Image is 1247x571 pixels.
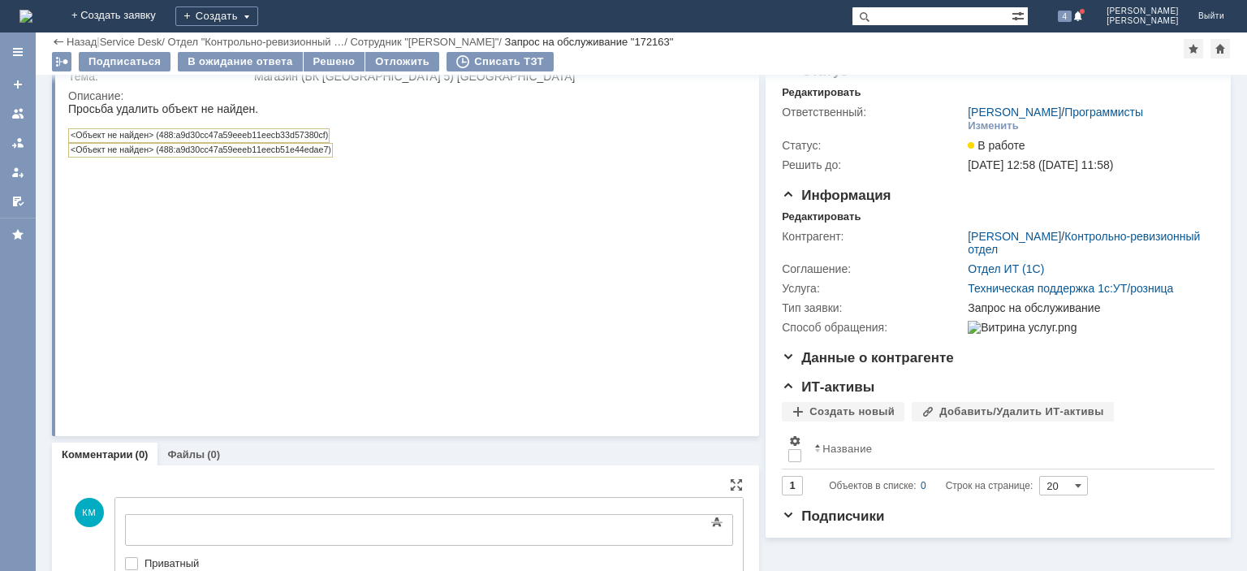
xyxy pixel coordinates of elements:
[829,480,916,491] span: Объектов в списке:
[968,106,1061,119] a: [PERSON_NAME]
[175,6,258,26] div: Создать
[782,86,861,99] div: Редактировать
[97,35,99,47] div: |
[5,188,31,214] a: Мои согласования
[1,41,265,55] td: <Объект не найден> (488:a9d30cc47a59eeeb11eecb51e44edae7)
[62,448,133,461] a: Комментарии
[968,321,1077,334] img: Витрина услуг.png
[968,230,1200,256] a: Контрольно-ревизионный отдел
[782,508,884,524] span: Подписчики
[505,36,674,48] div: Запрос на обслуживание "172163"
[1184,39,1203,58] div: Добавить в избранное
[730,478,743,491] div: На всю страницу
[1107,16,1179,26] span: [PERSON_NAME]
[808,428,1202,469] th: Название
[52,52,71,71] div: Работа с массовостью
[145,557,730,570] label: Приватный
[350,36,504,48] div: /
[782,106,964,119] div: Ответственный:
[782,188,891,203] span: Информация
[968,262,1044,275] a: Отдел ИТ (1С)
[968,230,1206,256] div: /
[968,158,1113,171] span: [DATE] 12:58 ([DATE] 11:58)
[167,448,205,461] a: Файлы
[1210,39,1230,58] div: Сделать домашней страницей
[782,158,964,171] div: Решить до:
[968,301,1206,314] div: Запрос на обслуживание
[1058,11,1072,22] span: 4
[782,350,954,366] span: Данные о контрагенте
[254,70,736,83] div: Магазин (БК [GEOGRAPHIC_DATA] 5) [GEOGRAPHIC_DATA]
[968,119,1019,132] div: Изменить
[782,321,964,334] div: Способ обращения:
[782,210,861,223] div: Редактировать
[100,36,168,48] div: /
[968,230,1061,243] a: [PERSON_NAME]
[968,282,1173,295] a: Техническая поддержка 1с:УТ/розница
[207,448,220,461] div: (0)
[1107,6,1179,16] span: [PERSON_NAME]
[968,106,1143,119] div: /
[67,36,97,48] a: Назад
[782,301,964,314] div: Тип заявки:
[968,139,1025,152] span: В работе
[829,476,1033,495] i: Строк на странице:
[782,230,964,243] div: Контрагент:
[822,443,872,455] div: Название
[68,70,251,83] div: Тема:
[707,513,727,532] span: Показать панель инструментов
[5,130,31,156] a: Заявки в моей ответственности
[68,89,740,102] div: Описание:
[136,448,149,461] div: (0)
[167,36,344,48] a: Отдел "Контрольно-ревизионный …
[100,36,162,48] a: Service Desk
[782,379,874,395] span: ИТ-активы
[921,476,926,495] div: 0
[75,498,104,527] span: КМ
[5,101,31,127] a: Заявки на командах
[5,159,31,185] a: Мои заявки
[782,282,964,295] div: Услуга:
[5,71,31,97] a: Создать заявку
[782,139,964,152] div: Статус:
[788,435,801,448] span: Настройки
[1,27,261,41] td: <Объект не найден> (488:a9d30cc47a59eeeb11eecb33d57380cf)
[19,10,32,23] a: Перейти на домашнюю страницу
[350,36,498,48] a: Сотрудник "[PERSON_NAME]"
[1012,7,1028,23] span: Расширенный поиск
[167,36,350,48] div: /
[782,262,964,275] div: Соглашение:
[19,10,32,23] img: logo
[1064,106,1143,119] a: Программисты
